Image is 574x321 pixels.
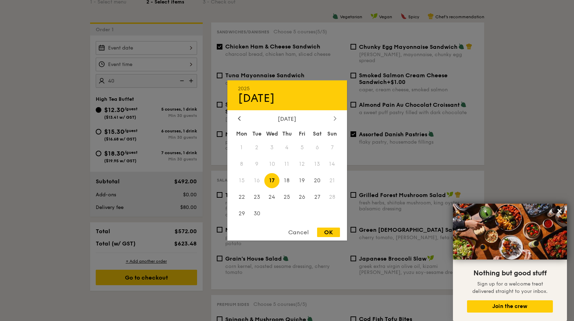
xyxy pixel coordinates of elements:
span: 2 [249,140,264,155]
span: 11 [279,157,295,172]
div: OK [317,228,340,237]
img: DSC07876-Edit02-Large.jpeg [453,204,567,260]
span: 27 [310,189,325,204]
button: Join the crew [467,300,553,313]
span: 1 [234,140,250,155]
div: Thu [279,127,295,140]
div: Mon [234,127,250,140]
span: 15 [234,173,250,188]
button: Close [554,205,565,217]
span: Nothing but good stuff [473,269,547,277]
span: 20 [310,173,325,188]
span: 13 [310,157,325,172]
span: 22 [234,189,250,204]
span: 17 [264,173,279,188]
span: 14 [325,157,340,172]
span: 23 [249,189,264,204]
div: [DATE] [238,92,336,105]
div: 2025 [238,86,336,92]
span: 10 [264,157,279,172]
span: 19 [295,173,310,188]
div: [DATE] [238,116,336,122]
div: Sun [325,127,340,140]
span: Sign up for a welcome treat delivered straight to your inbox. [472,281,548,294]
span: 29 [234,206,250,221]
span: 12 [295,157,310,172]
span: 5 [295,140,310,155]
span: 6 [310,140,325,155]
span: 25 [279,189,295,204]
span: 21 [325,173,340,188]
span: 18 [279,173,295,188]
span: 8 [234,157,250,172]
div: Cancel [281,228,316,237]
div: Sat [310,127,325,140]
span: 7 [325,140,340,155]
span: 3 [264,140,279,155]
div: Fri [295,127,310,140]
span: 26 [295,189,310,204]
span: 9 [249,157,264,172]
span: 16 [249,173,264,188]
span: 24 [264,189,279,204]
div: Tue [249,127,264,140]
span: 4 [279,140,295,155]
span: 30 [249,206,264,221]
div: Wed [264,127,279,140]
span: 28 [325,189,340,204]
